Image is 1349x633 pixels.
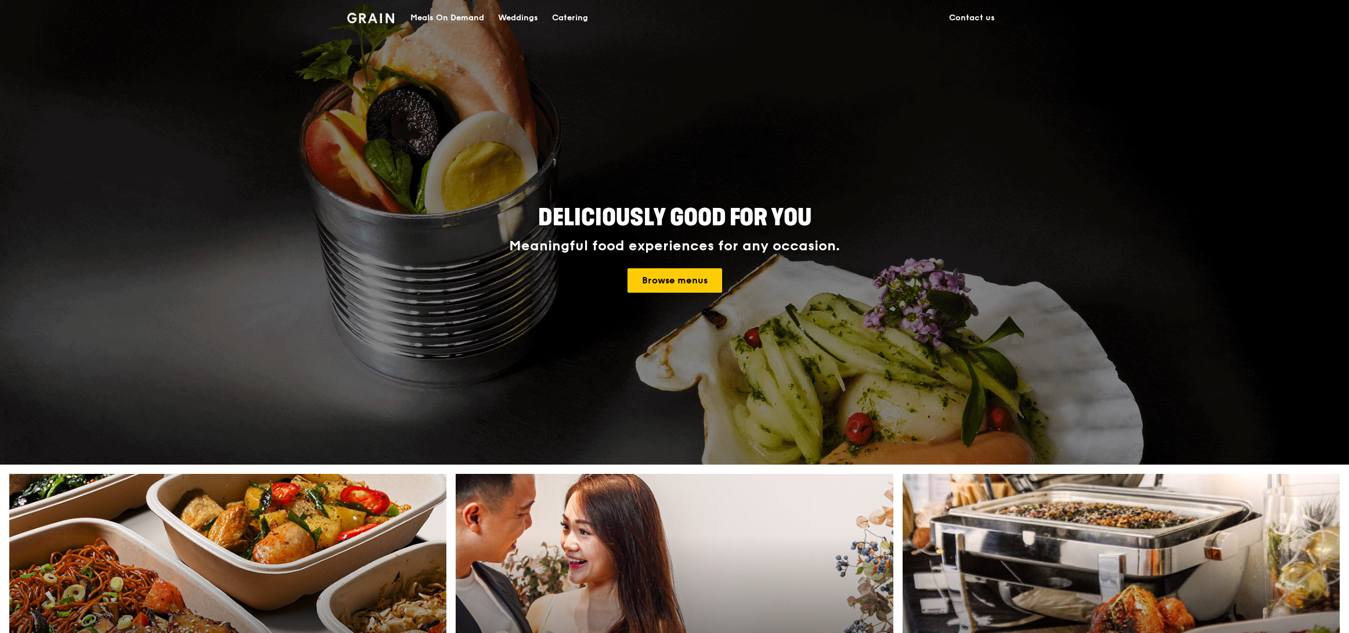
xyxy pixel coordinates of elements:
[538,204,811,232] span: Deliciously good for you
[552,1,588,35] div: Catering
[466,238,883,254] div: Meaningful food experiences for any occasion.
[942,1,1002,35] a: Contact us
[347,13,394,23] img: Grain
[410,1,484,35] div: Meals On Demand
[498,1,538,35] div: Weddings
[545,1,595,35] a: Catering
[491,1,545,35] a: Weddings
[627,268,722,293] a: Browse menus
